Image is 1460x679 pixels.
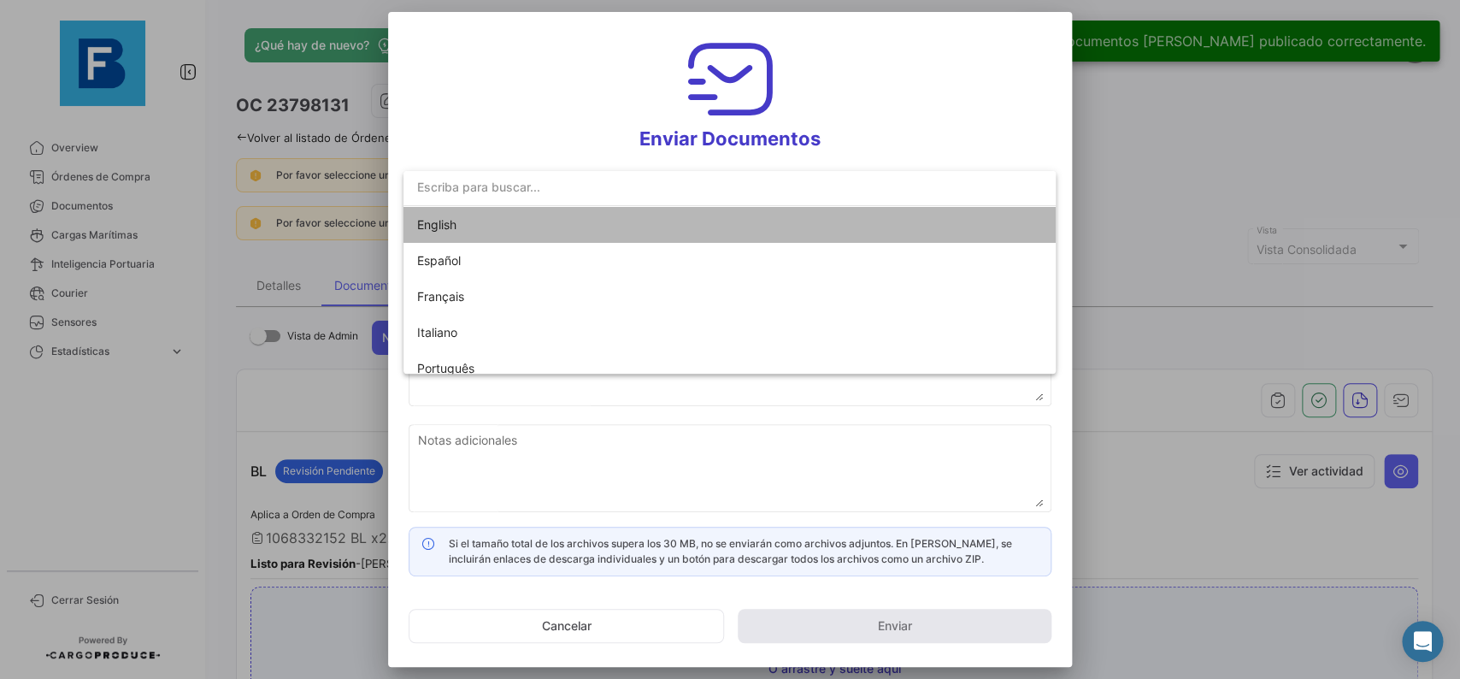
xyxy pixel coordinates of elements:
[417,325,457,339] span: Italiano
[1402,621,1443,662] div: Abrir Intercom Messenger
[417,361,474,375] span: Português
[417,217,456,232] span: English
[417,289,464,304] span: Français
[417,253,461,268] span: Español
[403,169,1056,205] input: dropdown search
